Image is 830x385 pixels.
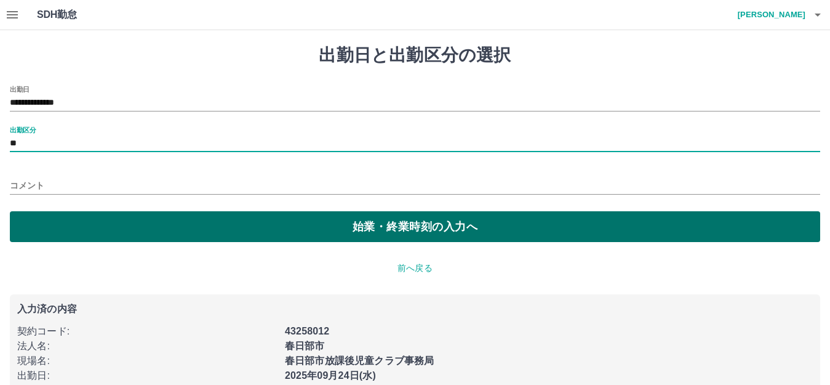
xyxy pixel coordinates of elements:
[17,368,277,383] p: 出勤日 :
[285,355,434,366] b: 春日部市放課後児童クラブ事務局
[10,125,36,134] label: 出勤区分
[17,324,277,339] p: 契約コード :
[10,211,820,242] button: 始業・終業時刻の入力へ
[17,304,813,314] p: 入力済の内容
[17,354,277,368] p: 現場名 :
[285,326,329,336] b: 43258012
[17,339,277,354] p: 法人名 :
[285,370,376,381] b: 2025年09月24日(水)
[285,341,325,351] b: 春日部市
[10,262,820,275] p: 前へ戻る
[10,84,30,94] label: 出勤日
[10,45,820,66] h1: 出勤日と出勤区分の選択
